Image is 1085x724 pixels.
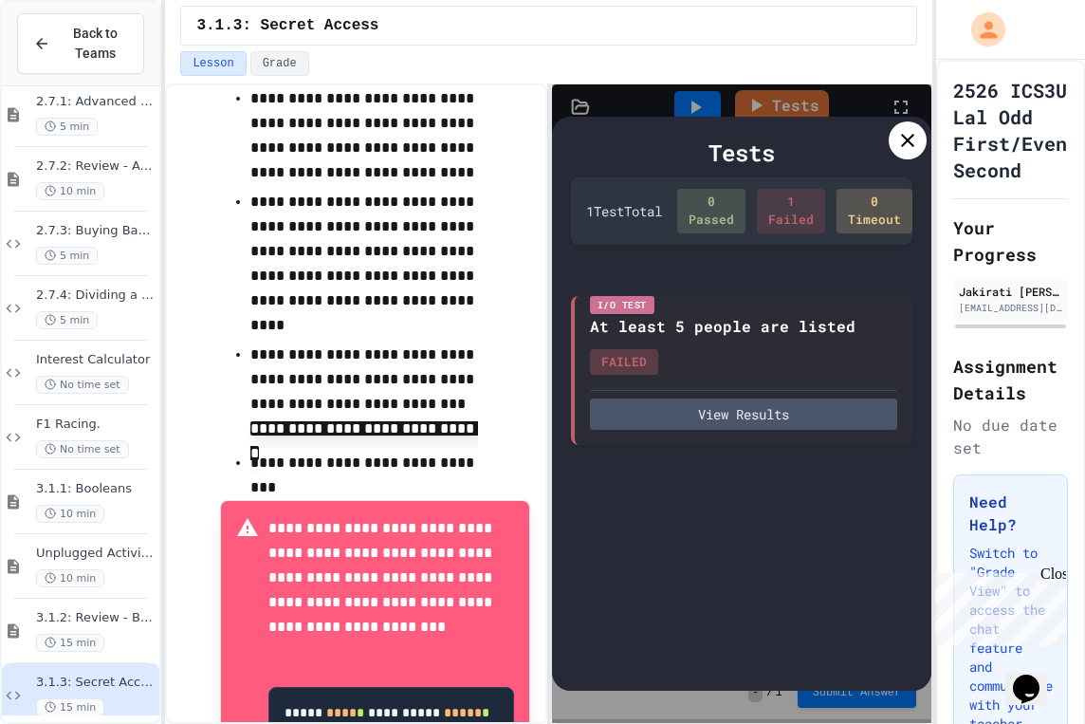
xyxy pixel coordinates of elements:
span: No time set [36,440,129,458]
div: 1 Failed [757,189,825,233]
div: 1 Test Total [586,201,662,221]
h3: Need Help? [969,491,1052,536]
div: Tests [571,136,912,170]
span: 5 min [36,311,98,329]
button: Lesson [180,51,246,76]
span: 10 min [36,505,104,523]
div: Jakirati [PERSON_NAME] [959,283,1062,300]
div: 0 Passed [677,189,745,233]
span: 5 min [36,118,98,136]
span: 15 min [36,634,104,652]
h1: 2526 ICS3U Lal Odd First/Even Second [953,77,1068,183]
span: 15 min [36,698,104,716]
span: 2.7.4: Dividing a Number [36,288,156,304]
div: [EMAIL_ADDRESS][DOMAIN_NAME] [959,301,1062,315]
span: 10 min [36,569,104,587]
span: Interest Calculator [36,352,156,368]
span: 2.7.2: Review - Advanced Math [36,158,156,175]
iframe: chat widget [928,566,1066,646]
span: 3.1.2: Review - Booleans [36,610,156,626]
div: No due date set [953,414,1068,459]
button: Back to Teams [17,13,144,74]
span: 2.7.1: Advanced Math [36,94,156,110]
span: Unplugged Activity - Boolean Expressions [36,546,156,562]
span: 3.1.3: Secret Access [36,675,156,691]
span: Back to Teams [62,24,128,64]
div: FAILED [590,349,658,376]
span: 10 min [36,182,104,200]
h2: Assignment Details [953,353,1068,406]
div: At least 5 people are listed [590,315,855,338]
iframe: chat widget [1005,648,1066,705]
div: My Account [951,8,1010,51]
h2: Your Progress [953,214,1068,268]
span: 2.7.3: Buying Basketballs [36,223,156,239]
div: 0 Timeout [837,189,912,233]
span: 3.1.1: Booleans [36,481,156,497]
span: 3.1.3: Secret Access [196,14,378,37]
button: Grade [250,51,309,76]
div: Chat with us now!Close [8,8,131,121]
div: I/O Test [590,296,654,314]
button: View Results [590,399,897,430]
span: F1 Racing. [36,417,156,433]
span: 5 min [36,247,98,265]
span: No time set [36,376,129,394]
